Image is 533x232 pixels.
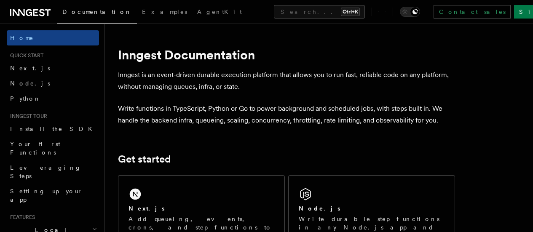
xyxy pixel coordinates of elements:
span: Leveraging Steps [10,164,81,179]
span: Quick start [7,52,43,59]
span: AgentKit [197,8,242,15]
span: Node.js [10,80,50,87]
span: Inngest tour [7,113,47,120]
a: Install the SDK [7,121,99,136]
span: Install the SDK [10,125,97,132]
a: Get started [118,153,171,165]
a: Node.js [7,76,99,91]
h2: Next.js [129,204,165,213]
span: Setting up your app [10,188,83,203]
span: Your first Functions [10,141,60,156]
a: Documentation [57,3,137,24]
a: Your first Functions [7,136,99,160]
span: Python [10,95,41,102]
kbd: Ctrl+K [341,8,360,16]
span: Home [10,34,34,42]
button: Toggle dark mode [400,7,420,17]
h1: Inngest Documentation [118,47,455,62]
p: Write functions in TypeScript, Python or Go to power background and scheduled jobs, with steps bu... [118,103,455,126]
span: Examples [142,8,187,15]
h2: Node.js [299,204,340,213]
a: Examples [137,3,192,23]
a: Leveraging Steps [7,160,99,184]
a: Next.js [7,61,99,76]
a: Setting up your app [7,184,99,207]
a: Home [7,30,99,45]
a: Contact sales [434,5,511,19]
a: Python [7,91,99,106]
button: Search...Ctrl+K [274,5,365,19]
span: Documentation [62,8,132,15]
p: Inngest is an event-driven durable execution platform that allows you to run fast, reliable code ... [118,69,455,93]
span: Next.js [10,65,50,72]
span: Features [7,214,35,221]
a: AgentKit [192,3,247,23]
